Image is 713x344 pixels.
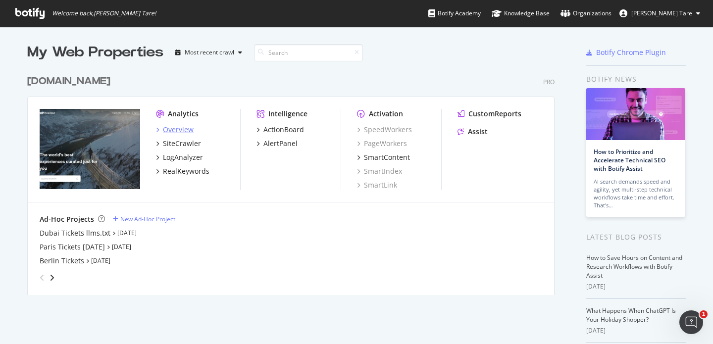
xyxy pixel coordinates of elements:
a: Assist [458,127,488,137]
div: Activation [369,109,403,119]
a: RealKeywords [156,166,209,176]
div: Botify Academy [428,8,481,18]
button: [PERSON_NAME] Tare [611,5,708,21]
div: Analytics [168,109,199,119]
img: headout.com [40,109,140,189]
a: PageWorkers [357,139,407,148]
img: How to Prioritize and Accelerate Technical SEO with Botify Assist [586,88,685,140]
a: [DATE] [91,256,110,265]
a: Berlin Tickets [40,256,84,266]
div: RealKeywords [163,166,209,176]
div: Pro [543,78,555,86]
div: angle-left [36,270,49,286]
a: SmartIndex [357,166,402,176]
div: Botify Chrome Plugin [596,48,666,57]
div: Knowledge Base [492,8,550,18]
div: New Ad-Hoc Project [120,215,175,223]
div: My Web Properties [27,43,163,62]
a: SmartContent [357,152,410,162]
div: SmartContent [364,152,410,162]
input: Search [254,44,363,61]
div: grid [27,62,562,295]
div: Most recent crawl [185,49,234,55]
a: SiteCrawler [156,139,201,148]
div: Assist [468,127,488,137]
div: Intelligence [268,109,307,119]
div: [DATE] [586,326,686,335]
a: LogAnalyzer [156,152,203,162]
div: AI search demands speed and agility, yet multi-step technical workflows take time and effort. Tha... [594,178,678,209]
a: [DOMAIN_NAME] [27,74,114,89]
a: [DATE] [117,229,137,237]
a: CustomReports [458,109,521,119]
a: AlertPanel [256,139,298,148]
span: 1 [700,310,708,318]
div: Botify news [586,74,686,85]
span: Advait Tare [631,9,692,17]
div: [DOMAIN_NAME] [27,74,110,89]
div: angle-right [49,273,55,283]
div: SiteCrawler [163,139,201,148]
a: Botify Chrome Plugin [586,48,666,57]
a: How to Prioritize and Accelerate Technical SEO with Botify Assist [594,147,665,173]
a: SpeedWorkers [357,125,412,135]
div: Overview [163,125,194,135]
div: Ad-Hoc Projects [40,214,94,224]
a: Overview [156,125,194,135]
a: [DATE] [112,243,131,251]
div: [DATE] [586,282,686,291]
div: CustomReports [468,109,521,119]
div: Organizations [560,8,611,18]
div: Latest Blog Posts [586,232,686,243]
div: AlertPanel [263,139,298,148]
a: Dubai Tickets llms.txt [40,228,110,238]
a: New Ad-Hoc Project [113,215,175,223]
a: SmartLink [357,180,397,190]
div: LogAnalyzer [163,152,203,162]
span: Welcome back, [PERSON_NAME] Tare ! [52,9,156,17]
a: ActionBoard [256,125,304,135]
div: ActionBoard [263,125,304,135]
button: Most recent crawl [171,45,246,60]
a: Paris Tickets [DATE] [40,242,105,252]
a: What Happens When ChatGPT Is Your Holiday Shopper? [586,306,676,324]
iframe: Intercom live chat [679,310,703,334]
a: How to Save Hours on Content and Research Workflows with Botify Assist [586,253,682,280]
